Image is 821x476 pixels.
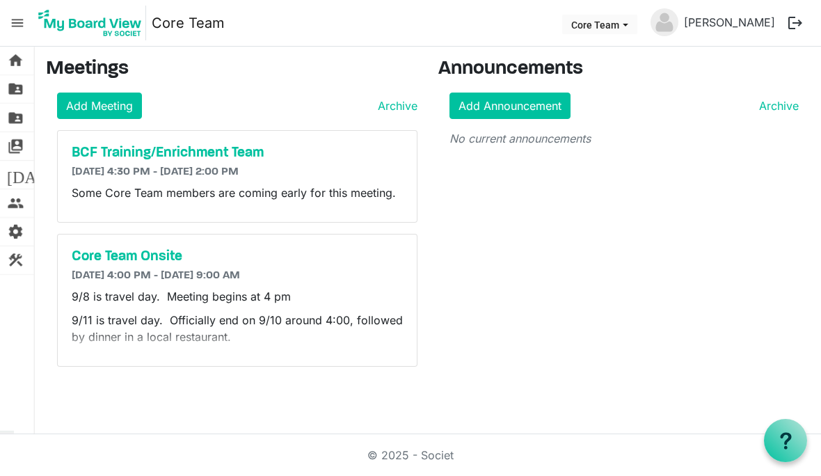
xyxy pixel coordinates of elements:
span: people [7,189,24,217]
a: Archive [754,97,799,114]
span: construction [7,246,24,274]
a: Add Announcement [449,93,571,119]
h3: Announcements [438,58,810,81]
span: folder_shared [7,75,24,103]
p: No current announcements [449,130,799,147]
a: [PERSON_NAME] [678,8,781,36]
button: logout [781,8,810,38]
span: home [7,47,24,74]
h3: Meetings [46,58,417,81]
span: settings [7,218,24,246]
span: menu [4,10,31,36]
span: folder_shared [7,104,24,132]
img: My Board View Logo [34,6,146,40]
p: 9/8 is travel day. Meeting begins at 4 pm [72,288,403,305]
h6: [DATE] 4:00 PM - [DATE] 9:00 AM [72,269,403,283]
p: Some Core Team members are coming early for this meeting. [72,184,403,201]
a: © 2025 - Societ [367,448,454,462]
a: Core Team Onsite [72,248,403,265]
img: no-profile-picture.svg [651,8,678,36]
span: [DATE] [7,161,61,189]
a: Add Meeting [57,93,142,119]
a: BCF Training/Enrichment Team [72,145,403,161]
span: switch_account [7,132,24,160]
h6: [DATE] 4:30 PM - [DATE] 2:00 PM [72,166,403,179]
p: 9/11 is travel day. Officially end on 9/10 around 4:00, followed by dinner in a local restaurant. [72,312,403,345]
a: My Board View Logo [34,6,152,40]
a: Core Team [152,9,225,37]
a: Archive [372,97,417,114]
button: Core Team dropdownbutton [562,15,637,34]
